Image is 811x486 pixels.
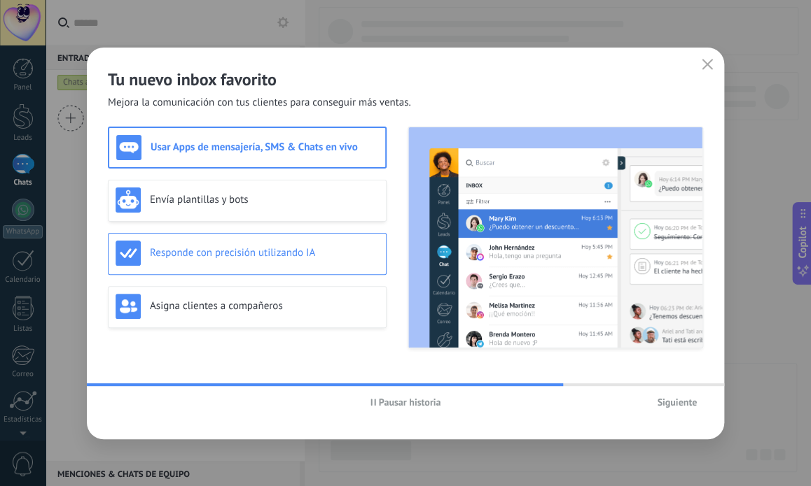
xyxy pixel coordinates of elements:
[150,246,379,259] h3: Responde con precisión utilizando IA
[364,392,448,413] button: Pausar historia
[108,69,703,90] h2: Tu nuevo inbox favorito
[379,397,441,407] span: Pausar historia
[108,96,411,110] span: Mejora la comunicación con tus clientes para conseguir más ventas.
[151,141,378,154] h3: Usar Apps de mensajería, SMS & Chats en vivo
[657,397,697,407] span: Siguiente
[150,193,379,206] h3: Envía plantillas y bots
[150,299,379,313] h3: Asigna clientes a compañeros
[651,392,703,413] button: Siguiente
